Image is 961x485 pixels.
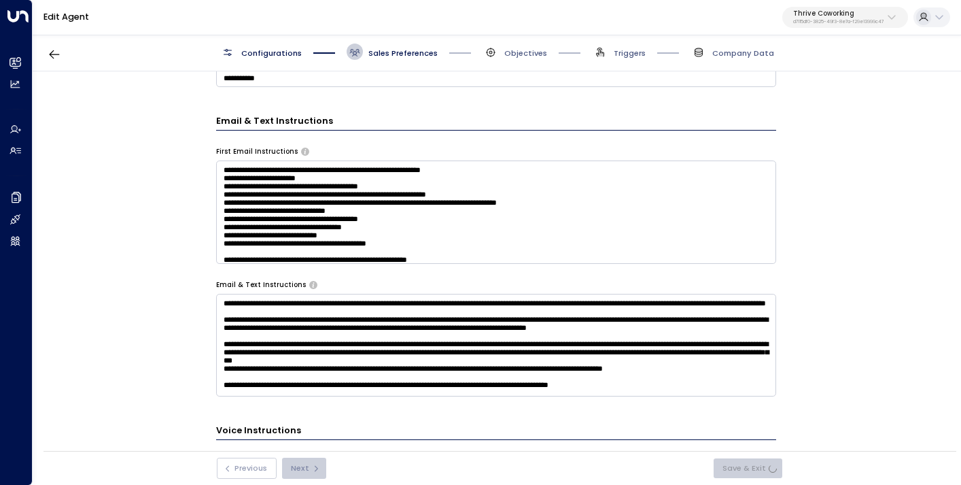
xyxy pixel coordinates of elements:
span: Configurations [241,48,302,58]
p: Thrive Coworking [793,10,884,18]
button: Provide any specific instructions you want the agent to follow only when responding to leads via ... [309,281,317,288]
p: d7115df0-3825-49f3-8e7a-f29e13999c47 [793,19,884,24]
h3: Email & Text Instructions [216,114,776,130]
label: First Email Instructions [216,147,298,156]
h3: Voice Instructions [216,424,776,439]
button: Thrive Coworkingd7115df0-3825-49f3-8e7a-f29e13999c47 [782,7,908,29]
a: Edit Agent [43,11,89,22]
span: Triggers [614,48,646,58]
span: Objectives [504,48,547,58]
span: Sales Preferences [368,48,438,58]
span: Company Data [712,48,774,58]
button: Specify instructions for the agent's first email only, such as introductory content, special offe... [301,148,309,154]
label: Email & Text Instructions [216,280,306,290]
